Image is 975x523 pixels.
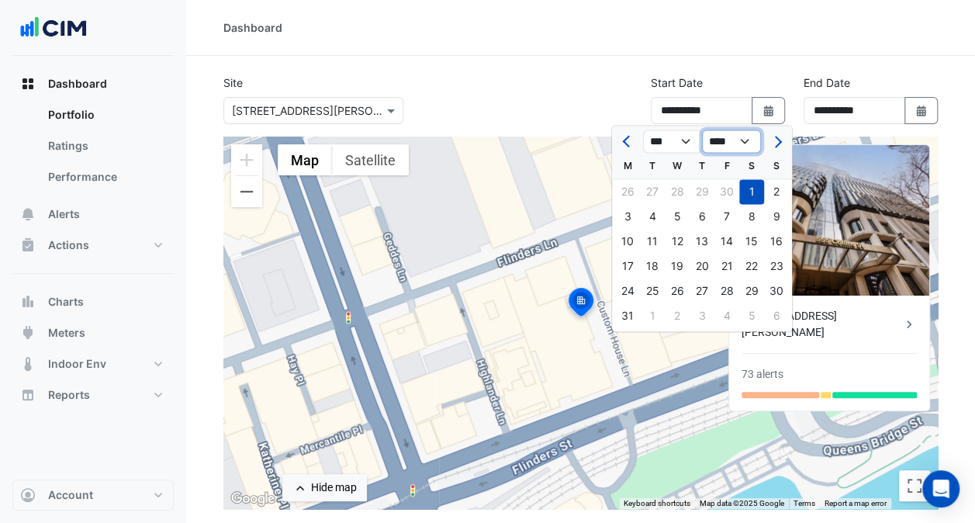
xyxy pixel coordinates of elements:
[714,303,739,328] div: 4
[615,254,640,279] div: 17
[665,303,690,328] div: 2
[714,303,739,328] div: Friday, August 4, 2023
[640,254,665,279] div: 18
[690,254,714,279] div: Thursday, July 20, 2023
[618,129,637,154] button: Previous month
[231,144,262,175] button: Zoom in
[714,229,739,254] div: Friday, July 14, 2023
[36,99,174,130] a: Portfolio
[12,286,174,317] button: Charts
[690,229,714,254] div: Thursday, July 13, 2023
[690,204,714,229] div: Thursday, July 6, 2023
[278,144,332,175] button: Show street map
[12,199,174,230] button: Alerts
[20,387,36,403] app-icon: Reports
[19,12,88,43] img: Company Logo
[714,154,739,178] div: F
[714,179,739,204] div: 30
[914,104,928,117] fa-icon: Select Date
[12,317,174,348] button: Meters
[48,206,80,222] span: Alerts
[764,254,789,279] div: Sunday, July 23, 2023
[615,179,640,204] div: 26
[714,229,739,254] div: 14
[825,499,887,507] a: Report a map error
[36,130,174,161] a: Ratings
[762,104,776,117] fa-icon: Select Date
[564,286,598,323] img: site-pin-selected.svg
[615,254,640,279] div: Monday, July 17, 2023
[12,99,174,199] div: Dashboard
[643,130,702,154] select: Select month
[739,179,764,204] div: Saturday, July 1, 2023
[742,308,901,341] div: [STREET_ADDRESS][PERSON_NAME]
[223,19,282,36] div: Dashboard
[640,204,665,229] div: Tuesday, July 4, 2023
[640,179,665,204] div: 27
[665,229,690,254] div: 12
[20,325,36,341] app-icon: Meters
[665,229,690,254] div: Wednesday, July 12, 2023
[702,130,761,154] select: Select year
[615,303,640,328] div: 31
[764,154,789,178] div: S
[615,179,640,204] div: Monday, June 26, 2023
[640,229,665,254] div: 11
[922,470,959,507] div: Open Intercom Messenger
[615,279,640,303] div: Monday, July 24, 2023
[12,480,174,511] button: Account
[12,230,174,261] button: Actions
[764,279,789,303] div: 30
[20,206,36,222] app-icon: Alerts
[640,154,665,178] div: T
[764,179,789,204] div: 2
[640,279,665,303] div: Tuesday, July 25, 2023
[227,489,278,509] a: Open this area in Google Maps (opens a new window)
[640,254,665,279] div: Tuesday, July 18, 2023
[690,179,714,204] div: 29
[665,204,690,229] div: 5
[793,499,815,507] a: Terms (opens in new tab)
[739,303,764,328] div: Saturday, August 5, 2023
[665,254,690,279] div: 19
[714,204,739,229] div: 7
[615,229,640,254] div: 10
[764,204,789,229] div: Sunday, July 9, 2023
[615,229,640,254] div: Monday, July 10, 2023
[615,279,640,303] div: 24
[690,279,714,303] div: Thursday, July 27, 2023
[714,279,739,303] div: Friday, July 28, 2023
[48,325,85,341] span: Meters
[624,498,690,509] button: Keyboard shortcuts
[739,254,764,279] div: 22
[48,294,84,310] span: Charts
[665,179,690,204] div: 28
[20,294,36,310] app-icon: Charts
[20,76,36,92] app-icon: Dashboard
[764,279,789,303] div: Sunday, July 30, 2023
[20,356,36,372] app-icon: Indoor Env
[764,303,789,328] div: Sunday, August 6, 2023
[739,254,764,279] div: Saturday, July 22, 2023
[48,487,93,503] span: Account
[739,229,764,254] div: Saturday, July 15, 2023
[231,176,262,207] button: Zoom out
[739,279,764,303] div: 29
[48,237,89,253] span: Actions
[651,74,703,91] label: Start Date
[615,204,640,229] div: Monday, July 3, 2023
[690,303,714,328] div: Thursday, August 3, 2023
[714,254,739,279] div: 21
[227,489,278,509] img: Google
[764,254,789,279] div: 23
[739,279,764,303] div: Saturday, July 29, 2023
[714,179,739,204] div: Friday, June 30, 2023
[764,229,789,254] div: 16
[48,76,107,92] span: Dashboard
[48,356,106,372] span: Indoor Env
[739,229,764,254] div: 15
[739,154,764,178] div: S
[615,204,640,229] div: 3
[12,68,174,99] button: Dashboard
[739,303,764,328] div: 5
